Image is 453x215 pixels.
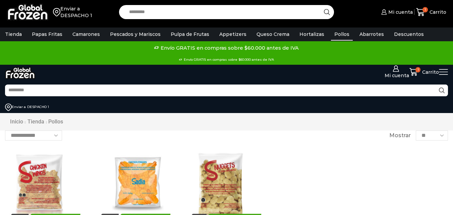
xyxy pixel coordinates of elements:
div: Enviar a [60,5,92,12]
a: Pulpa de Frutas [167,28,213,41]
a: Mi cuenta [380,5,412,19]
a: 1 Carrito [409,68,439,76]
a: 1 Carrito [416,4,446,20]
span: Carrito [420,69,439,75]
a: Papas Fritas [29,28,66,41]
span: 1 [415,67,421,72]
a: Queso Crema [253,28,293,41]
a: Mi cuenta [383,65,409,79]
div: 2 / 3 [1,43,452,53]
button: Search button [436,85,448,96]
div: DESPACHO 1 [60,12,92,19]
a: Tienda [27,118,45,126]
img: address-field-icon.svg [53,5,60,19]
span: Envío GRATIS en compras sobre $60.000 antes de IVA [182,55,274,65]
a: Hortalizas [296,28,328,41]
span: 1 [422,7,428,12]
img: address-field-icon.svg [5,103,12,111]
span: Mi cuenta [387,9,413,15]
a: Camarones [69,28,103,41]
span: Carrito [428,9,446,15]
span: Envío GRATIS en compras sobre $60.000 antes de IVA [159,43,299,53]
a: Abarrotes [356,28,387,41]
div: Enviar a [12,105,26,109]
a: Appetizers [216,28,250,41]
a: Inicio [10,118,23,126]
select: Pedido de la tienda [5,130,62,141]
a: Pollos [331,28,353,41]
nav: Breadcrumb [10,118,63,126]
button: Search button [320,5,334,19]
a: Pescados y Mariscos [107,28,164,41]
a: Descuentos [391,28,427,41]
a: Tienda [2,28,25,41]
h1: Pollos [48,118,63,125]
div: DESPACHO 1 [27,105,49,109]
span: Mostrar [389,132,411,140]
span: Mi cuenta [383,72,409,79]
